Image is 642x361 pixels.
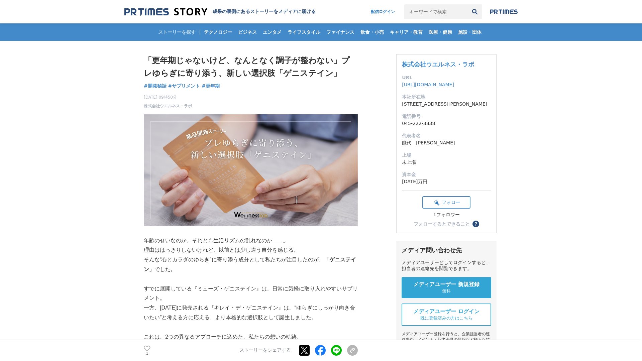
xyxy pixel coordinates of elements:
[402,277,491,298] a: メディアユーザー 新規登録 無料
[455,29,484,35] span: 施設・団体
[239,348,291,354] p: ストーリーをシェアする
[201,23,235,41] a: テクノロジー
[168,83,200,90] a: #サプリメント
[213,9,316,15] h2: 成果の裏側にあるストーリーをメディアに届ける
[402,139,491,146] dd: 能代 [PERSON_NAME]
[144,332,358,342] p: これは、2つの異なるアプローチに込めた、私たちの想いの軌跡。
[402,61,474,68] a: 株式会社ウエルネス・ラボ
[404,4,467,19] input: キーワードで検索
[387,23,425,41] a: キャリア・教育
[402,304,491,326] a: メディアユーザー ログイン 既に登録済みの方はこちら
[144,83,167,90] a: #開発秘話
[144,303,358,323] p: 一方、[DATE]に発売される『キレイ・デ・ゲニステイン』は、“ゆらぎにしっかり向き合いたい”と考える方に応える、より本格的な選択肢として誕生しました。
[144,103,192,109] a: 株式会社ウエルネス・ラボ
[472,221,479,227] button: ？
[422,212,470,218] div: 1フォロワー
[426,23,455,41] a: 医療・健康
[202,83,220,90] a: #更年期
[442,288,451,294] span: 無料
[402,120,491,127] dd: 045-222-3838
[490,9,518,14] img: prtimes
[168,83,200,89] span: #サプリメント
[260,29,284,35] span: エンタメ
[402,113,491,120] dt: 電話番号
[467,4,482,19] button: 検索
[144,257,356,272] strong: ゲニステイン
[402,331,491,360] div: メディアユーザー登録を行うと、企業担当者の連絡先や、イベント・記者会見の情報など様々な特記情報を閲覧できます。 ※内容はストーリー・プレスリリースにより異なります。
[402,132,491,139] dt: 代表者名
[124,7,207,16] img: 成果の裏側にあるストーリーをメディアに届ける
[144,83,167,89] span: #開発秘話
[235,29,259,35] span: ビジネス
[387,29,425,35] span: キャリア・教育
[402,159,491,166] dd: 未上場
[201,29,235,35] span: テクノロジー
[260,23,284,41] a: エンタメ
[473,222,478,226] span: ？
[124,7,316,16] a: 成果の裏側にあるストーリーをメディアに届ける 成果の裏側にあるストーリーをメディアに届ける
[144,54,358,80] h1: 「更年期じゃないけど、なんとなく調子が整わない」プレゆらぎに寄り添う、新しい選択肢「ゲニステイン」
[402,178,491,185] dd: [DATE]万円
[426,29,455,35] span: 医療・健康
[422,196,470,209] button: フォロー
[144,352,150,355] p: 1
[420,315,472,321] span: 既に登録済みの方はこちら
[402,101,491,108] dd: [STREET_ADDRESS][PERSON_NAME]
[285,29,323,35] span: ライフスタイル
[402,152,491,159] dt: 上場
[402,246,491,254] div: メディア問い合わせ先
[413,308,479,315] span: メディアユーザー ログイン
[202,83,220,89] span: #更年期
[413,281,479,288] span: メディアユーザー 新規登録
[364,4,402,19] a: 配信ログイン
[144,114,358,226] img: thumbnail_b0089fe0-73f0-11f0-aab0-07febd24d75d.png
[144,236,358,246] p: 年齢のせいなのか、それとも生活リズムの乱れなのか――。
[402,82,454,87] a: [URL][DOMAIN_NAME]
[402,171,491,178] dt: 資本金
[144,245,358,255] p: 理由ははっきりしないけれど、以前とは少し違う自分を感じる。
[324,23,357,41] a: ファイナンス
[285,23,323,41] a: ライフスタイル
[455,23,484,41] a: 施設・団体
[324,29,357,35] span: ファイナンス
[144,255,358,274] p: そんな“心とカラダのゆらぎ”に寄り添う成分として私たちが注目したのが、「 」でした。
[402,74,491,81] dt: URL
[358,29,387,35] span: 飲食・小売
[235,23,259,41] a: ビジネス
[144,94,192,100] span: [DATE] 09時50分
[402,94,491,101] dt: 本社所在地
[144,284,358,304] p: すでに展開している『ミューズ・ゲニステイン』は、日常に気軽に取り入れやすいサプリメント。
[358,23,387,41] a: 飲食・小売
[414,222,470,226] div: フォローするとできること
[402,260,491,272] div: メディアユーザーとしてログインすると、担当者の連絡先を閲覧できます。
